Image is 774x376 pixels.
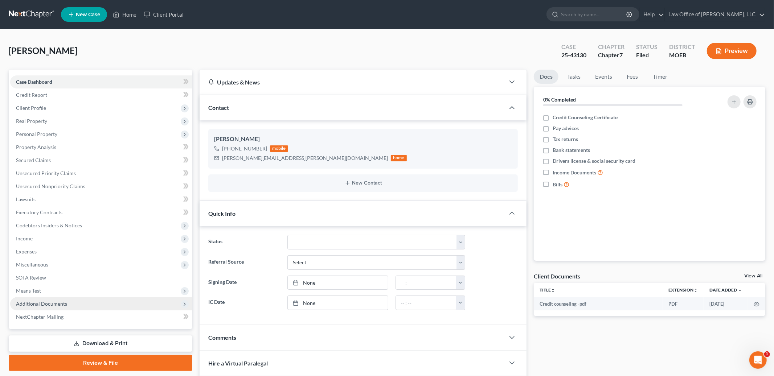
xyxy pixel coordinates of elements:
[561,8,627,21] input: Search by name...
[553,125,579,132] span: Pay advices
[709,287,742,293] a: Date Added expand_more
[16,248,37,255] span: Expenses
[744,273,762,278] a: View All
[9,355,192,371] a: Review & File
[665,8,765,21] a: Law Office of [PERSON_NAME], LLC
[647,70,673,84] a: Timer
[534,272,580,280] div: Client Documents
[10,167,192,180] a: Unsecured Priority Claims
[16,288,41,294] span: Means Test
[561,70,586,84] a: Tasks
[16,92,47,98] span: Credit Report
[668,287,698,293] a: Extensionunfold_more
[16,79,52,85] span: Case Dashboard
[214,135,512,144] div: [PERSON_NAME]
[205,235,284,249] label: Status
[10,154,192,167] a: Secured Claims
[534,70,558,84] a: Docs
[208,210,236,217] span: Quick Info
[16,235,33,241] span: Income
[553,181,562,188] span: Bills
[16,157,51,163] span: Secured Claims
[396,276,457,290] input: -- : --
[208,104,229,111] span: Contact
[553,157,635,165] span: Drivers license & social security card
[749,351,767,369] iframe: Intercom live chat
[208,334,236,341] span: Comments
[205,255,284,270] label: Referral Source
[669,51,695,59] div: MOEB
[551,288,555,293] i: unfold_more
[10,271,192,284] a: SOFA Review
[109,8,140,21] a: Home
[707,43,757,59] button: Preview
[16,144,56,150] span: Property Analysis
[16,314,64,320] span: NextChapter Mailing
[391,155,407,161] div: home
[543,96,576,103] strong: 0% Completed
[16,105,46,111] span: Client Profile
[553,146,590,154] span: Bank statements
[16,170,76,176] span: Unsecured Priority Claims
[636,51,658,59] div: Filed
[16,209,62,215] span: Executory Contracts
[214,180,512,186] button: New Contact
[76,12,100,17] span: New Case
[10,206,192,219] a: Executory Contracts
[16,196,36,202] span: Lawsuits
[589,70,618,84] a: Events
[288,276,388,290] a: None
[10,193,192,206] a: Lawsuits
[693,288,698,293] i: unfold_more
[140,8,187,21] a: Client Portal
[16,222,82,228] span: Codebtors Insiders & Notices
[16,183,85,189] span: Unsecured Nonpriority Claims
[704,297,748,310] td: [DATE]
[598,51,624,59] div: Chapter
[621,70,644,84] a: Fees
[553,169,596,176] span: Income Documents
[640,8,664,21] a: Help
[16,118,47,124] span: Real Property
[205,296,284,310] label: IC Date
[10,75,192,88] a: Case Dashboard
[553,114,618,121] span: Credit Counseling Certificate
[10,310,192,323] a: NextChapter Mailing
[208,360,268,367] span: Hire a Virtual Paralegal
[598,43,624,51] div: Chapter
[561,43,586,51] div: Case
[561,51,586,59] div: 25-43130
[9,45,77,56] span: [PERSON_NAME]
[534,297,663,310] td: Credit counseling -pdf
[10,180,192,193] a: Unsecured Nonpriority Claims
[16,131,57,137] span: Personal Property
[205,276,284,290] label: Signing Date
[16,274,46,281] span: SOFA Review
[288,296,388,310] a: None
[10,141,192,154] a: Property Analysis
[764,351,770,357] span: 1
[619,51,623,58] span: 7
[636,43,658,51] div: Status
[222,154,388,162] div: [PERSON_NAME][EMAIL_ADDRESS][PERSON_NAME][DOMAIN_NAME]
[540,287,555,293] a: Titleunfold_more
[270,145,288,152] div: mobile
[553,136,578,143] span: Tax returns
[663,297,704,310] td: PDF
[208,78,496,86] div: Updates & News
[738,288,742,293] i: expand_more
[669,43,695,51] div: District
[16,261,48,268] span: Miscellaneous
[10,88,192,102] a: Credit Report
[396,296,457,310] input: -- : --
[222,145,267,152] div: [PHONE_NUMBER]
[9,335,192,352] a: Download & Print
[16,301,67,307] span: Additional Documents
